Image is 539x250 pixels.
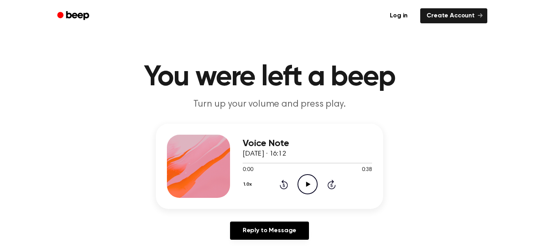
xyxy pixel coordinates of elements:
[243,166,253,174] span: 0:00
[67,63,472,92] h1: You were left a beep
[420,8,487,23] a: Create Account
[230,222,309,240] a: Reply to Message
[362,166,372,174] span: 0:38
[243,138,372,149] h3: Voice Note
[118,98,421,111] p: Turn up your volume and press play.
[52,8,96,24] a: Beep
[243,178,255,191] button: 1.0x
[243,150,286,158] span: [DATE] · 16:12
[382,7,415,25] a: Log in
